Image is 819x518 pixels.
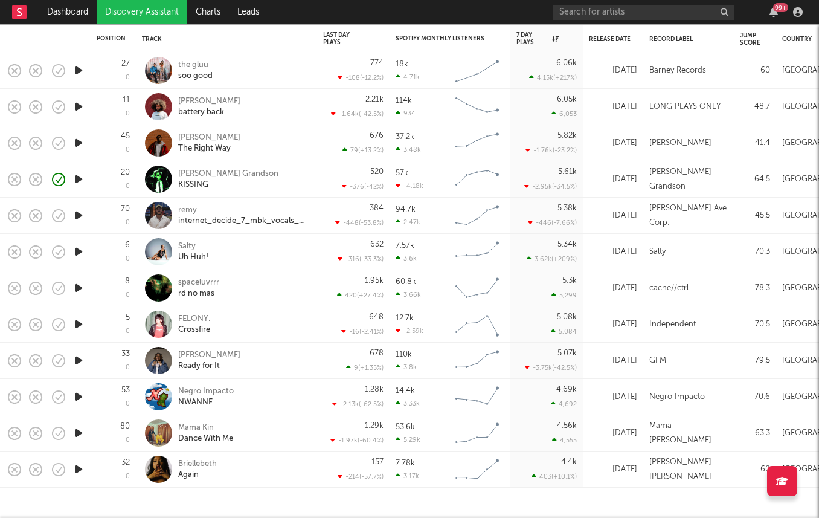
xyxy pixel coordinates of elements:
[178,216,308,227] div: internet_decide_7_mbk_vocals_with_ad_libs_2
[551,400,577,408] div: 4,692
[396,73,420,81] div: 4.71k
[589,317,637,332] div: [DATE]
[126,147,130,154] div: 0
[396,423,415,431] div: 53.6k
[649,201,728,230] div: [PERSON_NAME] Ave Corp.
[649,100,721,114] div: LONG PLAYS ONLY
[450,346,504,376] svg: Chart title
[365,386,384,393] div: 1.28k
[178,241,208,263] a: SaltyUh Huh!
[396,459,415,467] div: 7.78k
[178,386,234,408] a: Negro ImpactoNWANNE
[553,5,734,20] input: Search for artists
[121,459,130,467] div: 32
[557,349,577,357] div: 5.07k
[369,313,384,321] div: 648
[178,96,240,118] a: [PERSON_NAME]battery back
[370,59,384,67] div: 774
[370,241,384,248] div: 632
[396,363,417,371] div: 3.8k
[178,314,210,325] div: FELONY.
[396,387,415,395] div: 14.4k
[649,390,705,404] div: Negro Impacto
[365,96,384,103] div: 2.21k
[178,241,208,252] div: Salty
[396,254,417,262] div: 3.6k
[323,31,365,46] div: Last Day Plays
[524,183,577,190] div: -2.95k ( -34.5 % )
[396,314,414,322] div: 12.7k
[178,314,210,335] a: FELONY.Crossfire
[126,256,130,262] div: 0
[649,36,722,43] div: Record Label
[126,74,130,81] div: 0
[450,92,504,122] svg: Chart title
[649,136,711,151] div: [PERSON_NAME]
[396,218,420,226] div: 2.47k
[396,291,421,299] div: 3.66k
[525,146,577,154] div: -1.76k ( -23.2 % )
[589,245,637,259] div: [DATE]
[178,277,219,288] div: spaceluvrrr
[589,36,631,43] div: Release Date
[556,386,577,393] div: 4.69k
[338,255,384,263] div: -316 ( -33.3 % )
[178,180,278,190] div: KISSING
[178,433,233,444] div: Dance With Me
[126,183,130,190] div: 0
[178,60,213,82] a: the gluusoo good
[740,462,770,477] div: 60
[557,313,577,321] div: 5.08k
[178,71,213,82] div: soo good
[516,31,559,46] div: 7 Day Plays
[589,426,637,441] div: [DATE]
[589,172,637,187] div: [DATE]
[740,317,770,332] div: 70.5
[529,74,577,82] div: 4.15k ( +217 % )
[178,288,219,299] div: rd no mas
[773,3,788,12] div: 99 +
[178,132,240,143] div: [PERSON_NAME]
[740,136,770,151] div: 41.4
[338,74,384,82] div: -108 ( -12.2 % )
[396,146,421,154] div: 3.48k
[126,111,130,117] div: 0
[450,56,504,86] svg: Chart title
[178,60,213,71] div: the gluu
[126,292,130,299] div: 0
[121,350,130,358] div: 33
[121,132,130,140] div: 45
[342,146,384,154] div: 79 ( +13.2 % )
[769,7,778,17] button: 99+
[126,364,130,371] div: 0
[450,382,504,412] svg: Chart title
[178,132,240,154] a: [PERSON_NAME]The Right Way
[178,350,240,361] div: [PERSON_NAME]
[396,242,414,250] div: 7.57k
[649,63,706,78] div: Barney Records
[365,422,384,430] div: 1.29k
[396,97,412,105] div: 114k
[557,241,577,248] div: 5.34k
[551,328,577,335] div: 5,084
[740,63,770,78] div: 60
[649,317,696,332] div: Independent
[178,459,217,481] a: BriellebethAgain
[649,354,666,368] div: GFM
[338,473,384,481] div: -214 ( -57.7 % )
[178,169,278,190] a: [PERSON_NAME] GrandsonKISSING
[178,386,234,397] div: Negro Impacto
[740,281,770,296] div: 78.3
[370,349,384,357] div: 678
[589,462,637,477] div: [DATE]
[365,277,384,285] div: 1.95k
[371,458,384,466] div: 157
[396,60,408,68] div: 18k
[450,164,504,195] svg: Chart title
[557,96,577,103] div: 6.05k
[589,136,637,151] div: [DATE]
[331,110,384,118] div: -1.64k ( -42.5 % )
[178,422,233,444] a: Mama KinDance With Me
[562,277,577,285] div: 5.3k
[125,277,130,285] div: 8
